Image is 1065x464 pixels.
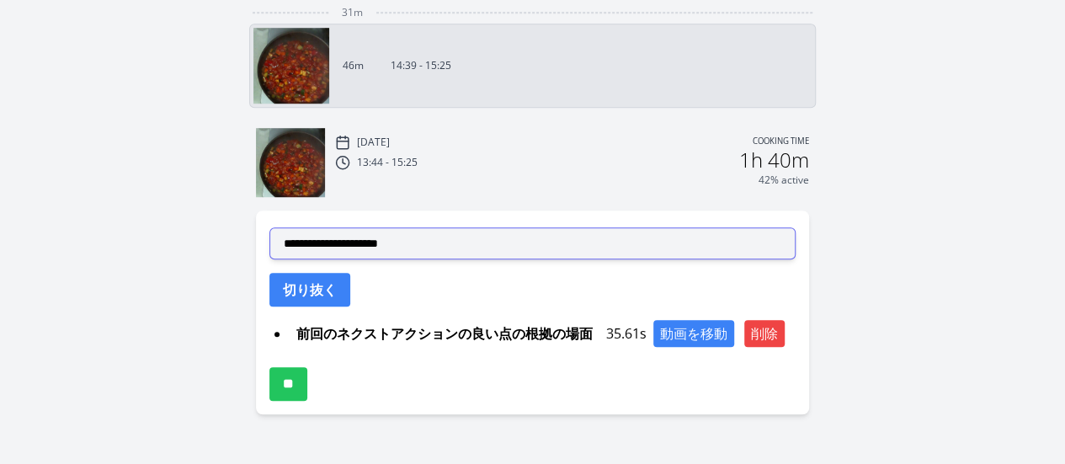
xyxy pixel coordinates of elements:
[343,59,364,72] p: 46m
[256,128,325,197] img: 250802053945_thumb.jpeg
[269,273,350,307] button: 切り抜く
[357,156,418,169] p: 13:44 - 15:25
[253,28,329,104] img: 250802053945_thumb.jpeg
[753,135,809,150] p: Cooking time
[744,320,785,347] button: 削除
[290,320,599,347] span: 前回のネクストアクションの良い点の根拠の場面
[290,320,796,347] div: 35.61s
[357,136,390,149] p: [DATE]
[653,320,734,347] button: 動画を移動
[739,150,809,170] h2: 1h 40m
[342,6,363,19] span: 31m
[391,59,451,72] p: 14:39 - 15:25
[759,173,809,187] p: 42% active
